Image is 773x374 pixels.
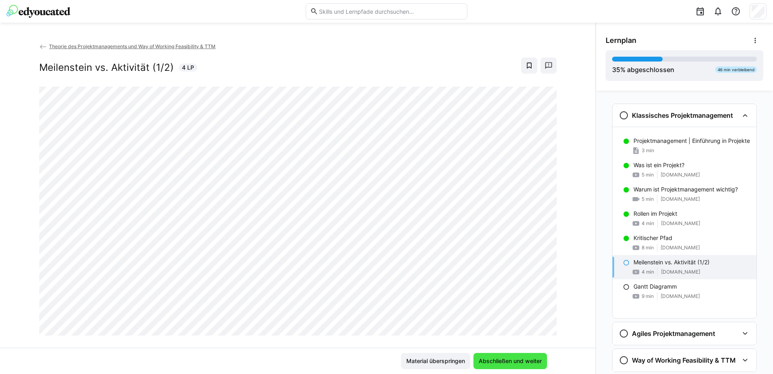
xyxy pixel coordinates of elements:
[642,269,654,275] span: 4 min
[473,353,547,369] button: Abschließen und weiter
[405,357,466,365] span: Material überspringen
[661,172,700,178] span: [DOMAIN_NAME]
[661,293,700,300] span: [DOMAIN_NAME]
[477,357,543,365] span: Abschließen und weiter
[661,220,700,227] span: [DOMAIN_NAME]
[642,172,654,178] span: 5 min
[642,147,654,154] span: 3 min
[39,62,174,74] h2: Meilenstein vs. Aktivität (1/2)
[634,185,738,193] p: Warum ist Projektmanagement wichtig?
[39,43,216,49] a: Theorie des Projektmanagements und Way of Working Feasibility & TTM
[634,210,677,218] p: Rollen im Projekt
[632,111,733,119] h3: Klassisches Projektmanagement
[49,43,215,49] span: Theorie des Projektmanagements und Way of Working Feasibility & TTM
[606,36,636,45] span: Lernplan
[182,64,194,72] span: 4 LP
[401,353,470,369] button: Material überspringen
[634,258,710,266] p: Meilenstein vs. Aktivität (1/2)
[661,244,700,251] span: [DOMAIN_NAME]
[715,66,757,73] div: 46 min verbleibend
[634,137,750,145] p: Projektmanagement | Einführung in Projekte
[612,65,674,74] div: % abgeschlossen
[661,269,700,275] span: [DOMAIN_NAME]
[318,8,463,15] input: Skills und Lernpfade durchsuchen…
[642,196,654,202] span: 5 min
[612,66,620,74] span: 35
[634,161,684,169] p: Was ist ein Projekt?
[642,293,654,300] span: 9 min
[632,356,736,364] h3: Way of Working Feasibility & TTM
[634,283,677,291] p: Gantt Diagramm
[661,196,700,202] span: [DOMAIN_NAME]
[642,220,654,227] span: 4 min
[632,329,715,338] h3: Agiles Projektmanagement
[642,244,654,251] span: 8 min
[634,234,672,242] p: Kritischer Pfad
